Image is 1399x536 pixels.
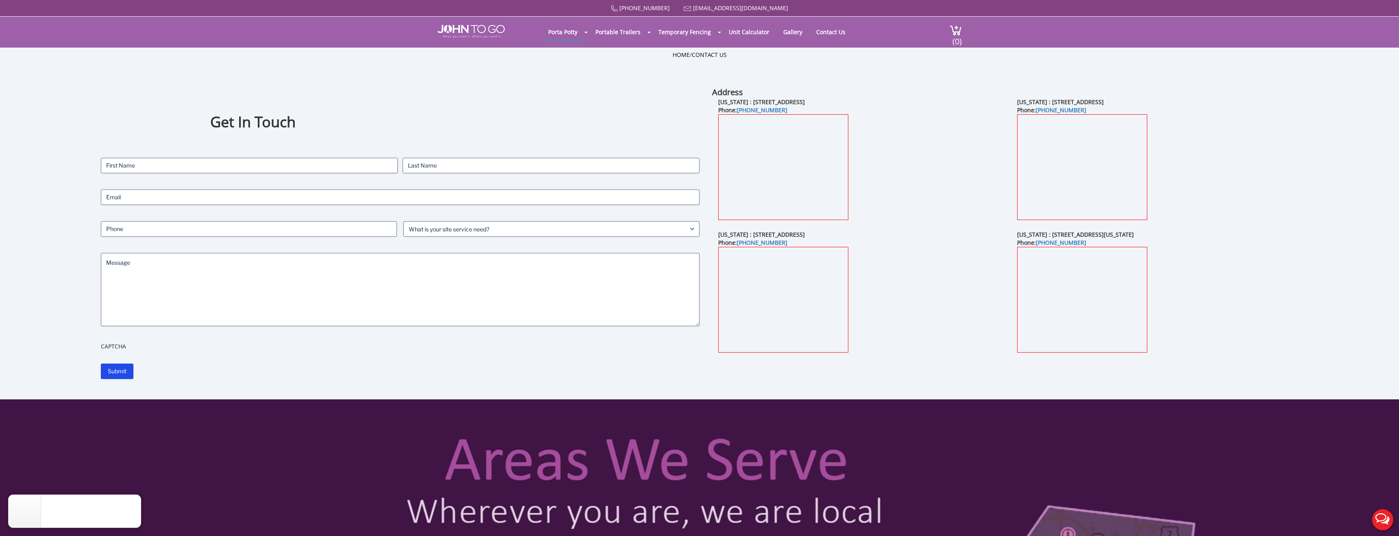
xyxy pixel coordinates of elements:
b: Phone: [718,239,787,246]
b: Phone: [1017,239,1086,246]
ul: / [673,51,727,59]
span: (0) [952,29,962,47]
input: Phone [101,221,397,237]
img: cart a [950,25,962,36]
a: Porta Potty [542,24,584,40]
b: Phone: [1017,106,1086,114]
label: CAPTCHA [101,342,699,351]
b: Phone: [718,106,787,114]
a: [PHONE_NUMBER] [619,4,670,12]
a: Contact Us [692,51,727,59]
a: Contact Us [810,24,852,40]
a: Temporary Fencing [652,24,717,40]
a: Portable Trailers [589,24,647,40]
a: [EMAIL_ADDRESS][DOMAIN_NAME] [693,4,788,12]
a: [PHONE_NUMBER] [1036,106,1086,114]
a: [PHONE_NUMBER] [1036,239,1086,246]
b: [US_STATE] : [STREET_ADDRESS][US_STATE] [1017,231,1134,238]
img: Mail [684,6,691,11]
h1: Get In Touch [210,112,591,132]
b: [US_STATE] : [STREET_ADDRESS] [1017,98,1104,106]
a: Gallery [777,24,808,40]
button: Live Chat [1366,503,1399,536]
b: [US_STATE] : [STREET_ADDRESS] [718,231,805,238]
a: [PHONE_NUMBER] [737,239,787,246]
a: [PHONE_NUMBER] [737,106,787,114]
input: First Name [101,158,398,173]
input: Email [101,190,699,205]
a: Unit Calculator [723,24,776,40]
img: Call [611,5,618,12]
a: Home [673,51,690,59]
b: [US_STATE] : [STREET_ADDRESS] [718,98,805,106]
img: JOHN to go [438,25,505,38]
b: Address [712,87,743,98]
input: Last Name [403,158,699,173]
input: Submit [101,364,133,379]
